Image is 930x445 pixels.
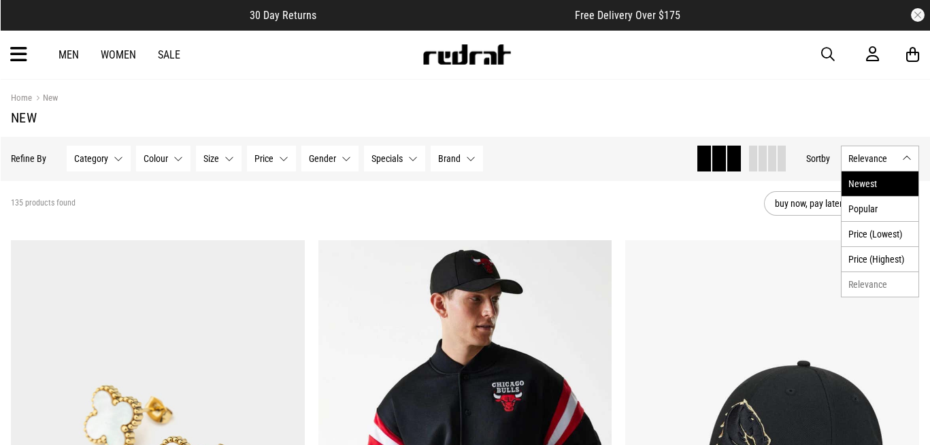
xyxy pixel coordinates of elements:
[344,8,548,22] iframe: Customer reviews powered by Trustpilot
[309,153,336,164] span: Gender
[431,146,483,171] button: Brand
[74,153,108,164] span: Category
[11,93,32,103] a: Home
[67,146,131,171] button: Category
[196,146,242,171] button: Size
[301,146,359,171] button: Gender
[848,153,897,164] span: Relevance
[371,153,403,164] span: Specials
[842,271,918,297] li: Relevance
[101,48,136,61] a: Women
[158,48,180,61] a: Sale
[136,146,190,171] button: Colour
[254,153,273,164] span: Price
[422,44,512,65] img: Redrat logo
[438,153,461,164] span: Brand
[575,9,680,22] span: Free Delivery Over $175
[11,198,76,209] span: 135 products found
[842,221,918,246] li: Price (Lowest)
[59,48,79,61] a: Men
[144,153,168,164] span: Colour
[842,246,918,271] li: Price (Highest)
[250,9,316,22] span: 30 Day Returns
[32,93,58,105] a: New
[11,110,919,126] h1: New
[806,150,830,167] button: Sortby
[842,196,918,221] li: Popular
[775,195,888,212] span: buy now, pay later option
[247,146,296,171] button: Price
[11,153,46,164] p: Refine By
[821,153,830,164] span: by
[841,146,919,171] button: Relevance
[364,146,425,171] button: Specials
[764,191,919,216] button: buy now, pay later option
[203,153,219,164] span: Size
[842,171,918,196] li: Newest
